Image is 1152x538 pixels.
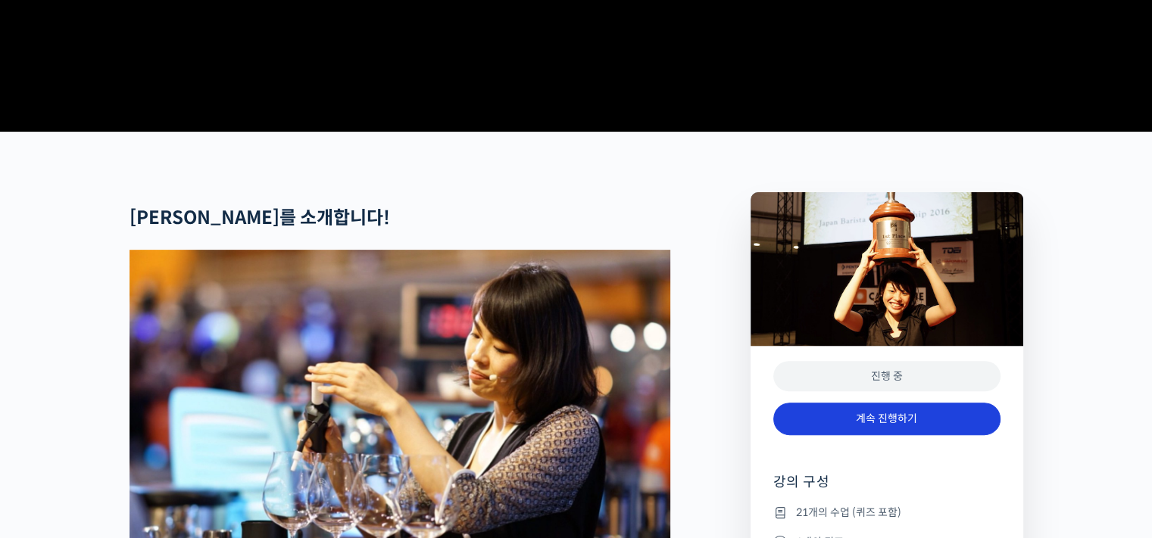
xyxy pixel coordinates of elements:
[195,412,291,450] a: 설정
[48,435,57,447] span: 홈
[773,403,1001,435] a: 계속 진행하기
[139,436,157,448] span: 대화
[773,361,1001,392] div: 진행 중
[773,473,1001,503] h4: 강의 구성
[234,435,252,447] span: 설정
[5,412,100,450] a: 홈
[773,503,1001,521] li: 21개의 수업 (퀴즈 포함)
[130,207,670,229] h2: [PERSON_NAME]를 소개합니다!
[100,412,195,450] a: 대화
